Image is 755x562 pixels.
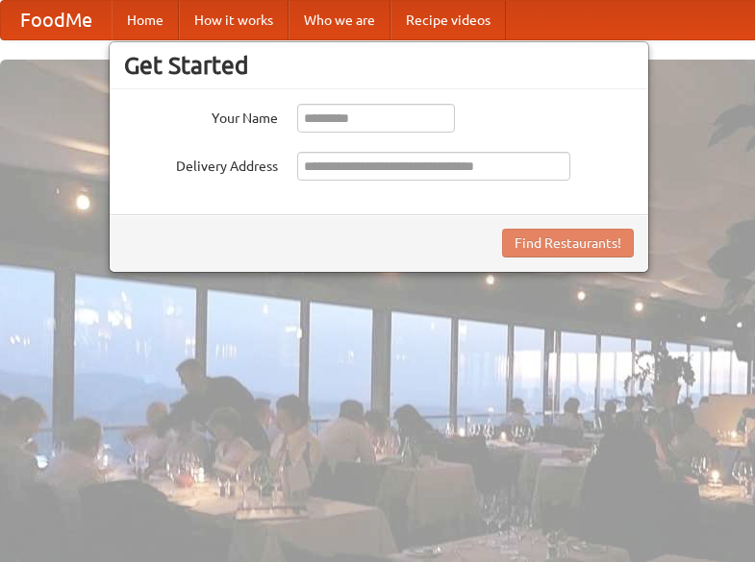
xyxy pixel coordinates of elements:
[179,1,289,39] a: How it works
[502,229,634,257] button: Find Restaurants!
[124,51,634,80] h3: Get Started
[289,1,390,39] a: Who we are
[124,104,278,128] label: Your Name
[390,1,506,39] a: Recipe videos
[1,1,112,39] a: FoodMe
[112,1,179,39] a: Home
[124,152,278,176] label: Delivery Address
